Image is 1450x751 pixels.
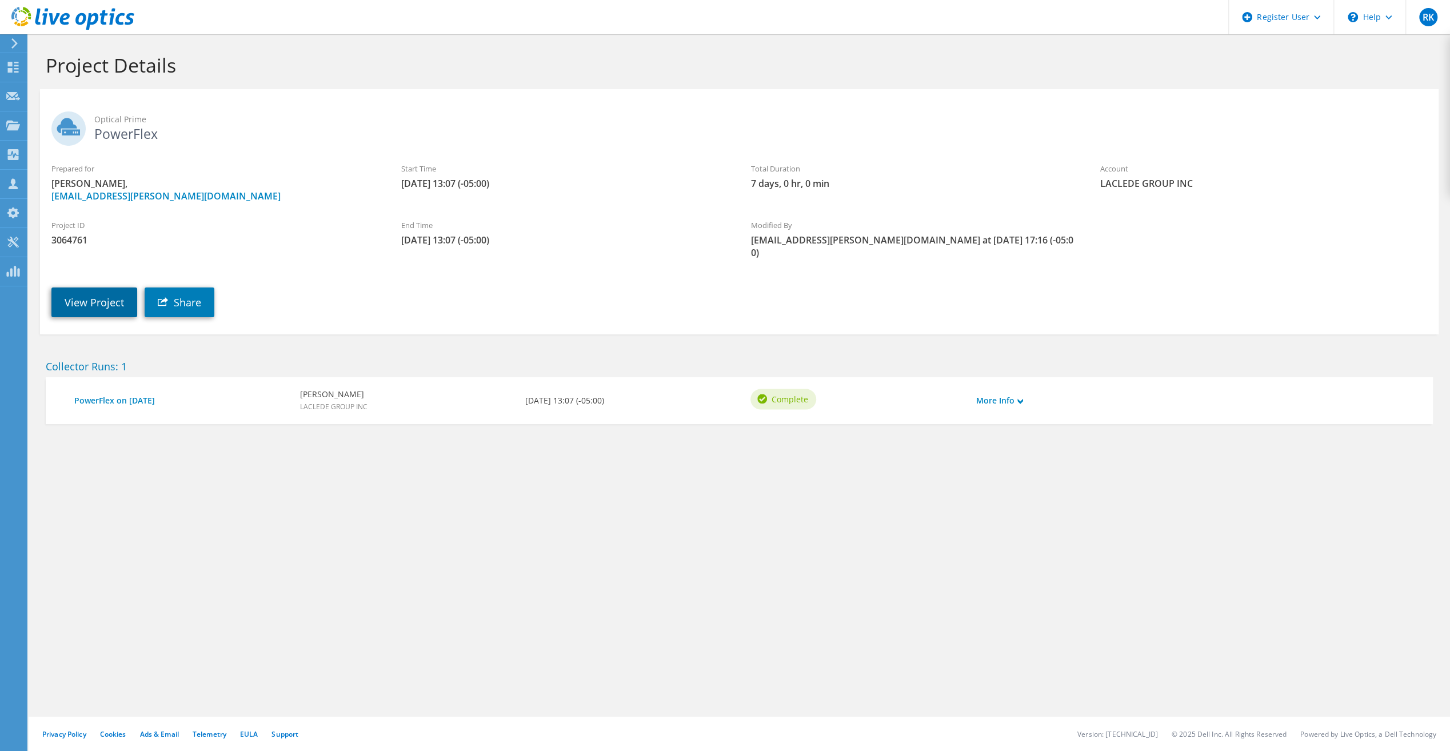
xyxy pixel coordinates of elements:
[42,729,86,739] a: Privacy Policy
[74,394,288,407] a: PowerFlex on [DATE]
[1172,729,1287,739] li: © 2025 Dell Inc. All Rights Reserved
[401,163,728,174] label: Start Time
[750,219,1077,231] label: Modified By
[1348,12,1358,22] svg: \n
[145,287,214,317] a: Share
[299,402,367,412] span: LACLEDE GROUP INC
[240,729,258,739] a: EULA
[94,113,1427,126] span: Optical Prime
[1077,729,1158,739] li: Version: [TECHNICAL_ID]
[1100,177,1427,190] span: LACLEDE GROUP INC
[51,287,137,317] a: View Project
[401,219,728,231] label: End Time
[46,53,1427,77] h1: Project Details
[750,234,1077,259] span: [EMAIL_ADDRESS][PERSON_NAME][DOMAIN_NAME] at [DATE] 17:16 (-05:00)
[51,190,281,202] a: [EMAIL_ADDRESS][PERSON_NAME][DOMAIN_NAME]
[193,729,226,739] a: Telemetry
[401,234,728,246] span: [DATE] 13:07 (-05:00)
[100,729,126,739] a: Cookies
[51,111,1427,140] h2: PowerFlex
[1100,163,1427,174] label: Account
[271,729,298,739] a: Support
[51,177,378,202] span: [PERSON_NAME],
[750,177,1077,190] span: 7 days, 0 hr, 0 min
[51,163,378,174] label: Prepared for
[51,234,378,246] span: 3064761
[299,388,367,401] b: [PERSON_NAME]
[976,394,1023,407] a: More Info
[1419,8,1437,26] span: RK
[46,360,1433,373] h2: Collector Runs: 1
[750,163,1077,174] label: Total Duration
[1300,729,1436,739] li: Powered by Live Optics, a Dell Technology
[140,729,179,739] a: Ads & Email
[771,393,808,405] span: Complete
[525,394,604,407] b: [DATE] 13:07 (-05:00)
[401,177,728,190] span: [DATE] 13:07 (-05:00)
[51,219,378,231] label: Project ID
